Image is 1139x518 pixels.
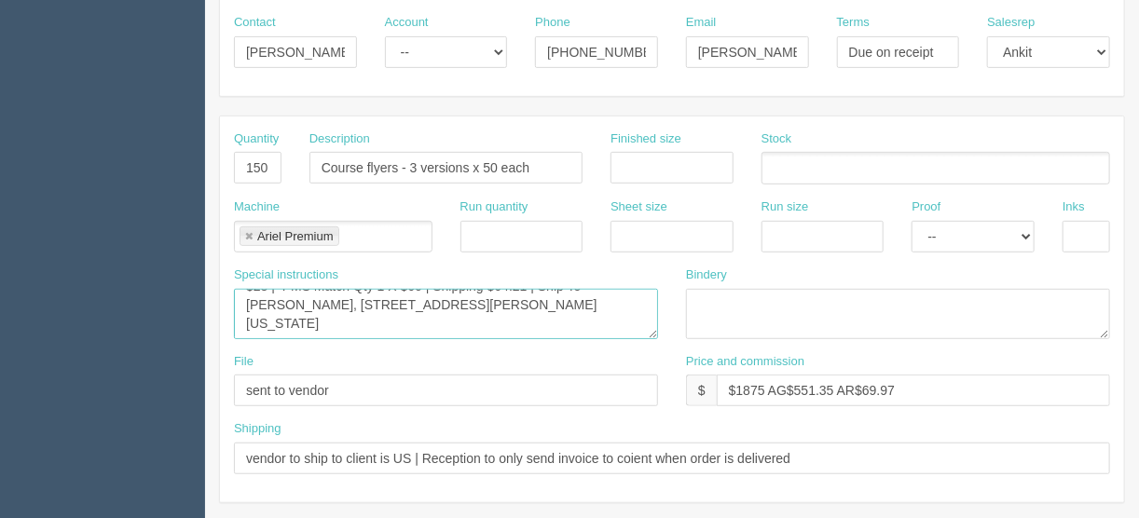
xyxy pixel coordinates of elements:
[234,266,338,284] label: Special instructions
[611,198,667,216] label: Sheet size
[234,14,276,32] label: Contact
[460,198,528,216] label: Run quantity
[686,353,804,371] label: Price and commission
[385,14,429,32] label: Account
[686,14,717,32] label: Email
[912,198,940,216] label: Proof
[762,198,809,216] label: Run size
[234,420,281,438] label: Shipping
[234,130,279,148] label: Quantity
[1063,198,1085,216] label: Inks
[309,130,370,148] label: Description
[234,198,280,216] label: Machine
[234,289,658,339] textarea: PO - Ariel Premium | Item - LAA-DP03 | Dolphin Stress Reliever Qty 500 X $2.03 = $1014 | Repeat S...
[686,266,727,284] label: Bindery
[762,130,792,148] label: Stock
[837,14,870,32] label: Terms
[535,14,570,32] label: Phone
[611,130,681,148] label: Finished size
[686,375,717,406] div: $
[257,230,334,242] div: Ariel Premium
[234,353,254,371] label: File
[987,14,1035,32] label: Salesrep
